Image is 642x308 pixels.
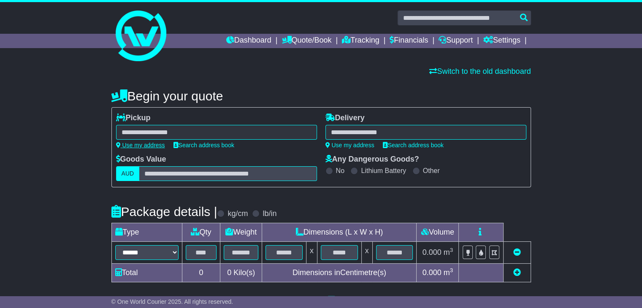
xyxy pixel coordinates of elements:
td: Kilo(s) [220,264,262,282]
span: 0.000 [423,248,442,257]
td: Weight [220,223,262,242]
td: Dimensions in Centimetre(s) [262,264,417,282]
a: Add new item [513,268,521,277]
label: kg/cm [228,209,248,219]
label: Lithium Battery [361,167,406,175]
sup: 3 [450,247,453,253]
a: Use my address [325,142,374,149]
td: x [306,242,317,264]
td: Volume [417,223,459,242]
a: Tracking [342,34,379,48]
label: Pickup [116,113,151,123]
td: Qty [182,223,220,242]
a: Quote/Book [282,34,331,48]
h4: Package details | [111,205,217,219]
a: Financials [390,34,428,48]
td: Total [111,264,182,282]
td: 0 [182,264,220,282]
a: Search address book [383,142,444,149]
sup: 3 [450,267,453,273]
label: Other [423,167,440,175]
span: 0 [227,268,231,277]
td: Dimensions (L x W x H) [262,223,417,242]
h4: Begin your quote [111,89,531,103]
a: Use my address [116,142,165,149]
span: 0.000 [423,268,442,277]
a: Remove this item [513,248,521,257]
label: Goods Value [116,155,166,164]
span: m [444,248,453,257]
a: Search address book [173,142,234,149]
label: lb/in [263,209,276,219]
span: © One World Courier 2025. All rights reserved. [111,298,233,305]
a: Switch to the old dashboard [429,67,531,76]
a: Support [439,34,473,48]
td: Type [111,223,182,242]
span: m [444,268,453,277]
label: Any Dangerous Goods? [325,155,419,164]
a: Settings [483,34,520,48]
label: No [336,167,344,175]
label: AUD [116,166,140,181]
a: Dashboard [226,34,271,48]
td: x [361,242,372,264]
label: Delivery [325,113,365,123]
